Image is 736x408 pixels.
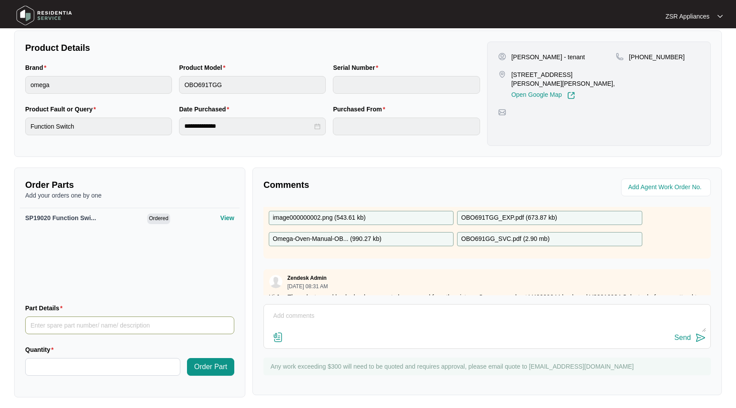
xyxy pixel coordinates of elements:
p: OBO691GG_SVC.pdf ( 2.90 mb ) [461,234,549,244]
img: user.svg [269,275,282,288]
p: Omega-Oven-Manual-OB... ( 990.27 kb ) [273,234,381,244]
span: Order Part [194,362,227,372]
a: Open Google Map [511,92,575,99]
input: Part Details [25,316,234,334]
span: Ordered [147,214,170,224]
img: map-pin [498,108,506,116]
input: Purchased From [333,118,480,135]
input: Serial Number [333,76,480,94]
input: Product Model [179,76,326,94]
img: file-attachment-doc.svg [273,332,283,343]
img: Link-External [567,92,575,99]
div: Send [675,334,691,342]
img: residentia service logo [13,2,75,29]
label: Date Purchased [179,105,233,114]
label: Product Fault or Query [25,105,99,114]
input: Add Agent Work Order No. [628,182,705,193]
img: dropdown arrow [717,14,723,19]
label: Part Details [25,304,66,313]
input: Product Fault or Query [25,118,172,135]
input: Date Purchased [184,122,313,131]
button: Order Part [187,358,234,376]
label: Quantity [25,345,57,354]
p: Hi Jaz The selector and knob clearly appear to be snapped from the picture. Can you send out V422... [269,293,705,328]
p: [PHONE_NUMBER] [629,53,685,61]
p: [PERSON_NAME] - tenant [511,53,585,61]
label: Serial Number [333,63,381,72]
label: Product Model [179,63,229,72]
img: send-icon.svg [695,332,706,343]
img: map-pin [498,70,506,78]
img: user-pin [498,53,506,61]
img: map-pin [616,53,624,61]
p: image000000002.png ( 543.61 kb ) [273,213,366,223]
span: SP19020 Function Swi... [25,214,96,221]
p: Order Parts [25,179,234,191]
label: Brand [25,63,50,72]
p: ZSR Appliances [665,12,709,21]
p: OBO691TGG_EXP.pdf ( 673.87 kb ) [461,213,557,223]
label: Purchased From [333,105,389,114]
p: [DATE] 08:31 AM [287,284,328,289]
p: Comments [263,179,481,191]
p: Any work exceeding $300 will need to be quoted and requires approval, please email quote to [EMAI... [271,362,706,371]
p: Zendesk Admin [287,275,327,282]
p: Product Details [25,42,480,54]
p: View [220,214,234,222]
p: [STREET_ADDRESS][PERSON_NAME][PERSON_NAME], [511,70,616,88]
input: Brand [25,76,172,94]
p: Add your orders one by one [25,191,234,200]
input: Quantity [26,358,180,375]
button: Send [675,332,706,344]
